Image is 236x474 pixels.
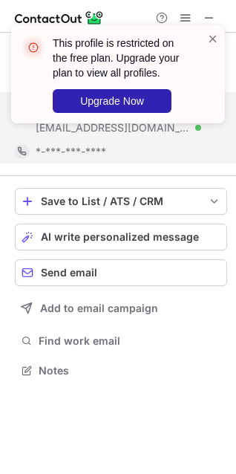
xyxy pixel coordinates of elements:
[22,36,45,59] img: error
[39,364,221,377] span: Notes
[41,267,97,279] span: Send email
[53,36,189,80] header: This profile is restricted on the free plan. Upgrade your plan to view all profiles.
[41,195,201,207] div: Save to List / ATS / CRM
[80,95,144,107] span: Upgrade Now
[15,259,227,286] button: Send email
[39,334,221,348] span: Find work email
[15,224,227,250] button: AI write personalized message
[40,302,158,314] span: Add to email campaign
[15,295,227,322] button: Add to email campaign
[15,188,227,215] button: save-profile-one-click
[15,360,227,381] button: Notes
[15,9,104,27] img: ContactOut v5.3.10
[15,331,227,351] button: Find work email
[41,231,199,243] span: AI write personalized message
[53,89,171,113] button: Upgrade Now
